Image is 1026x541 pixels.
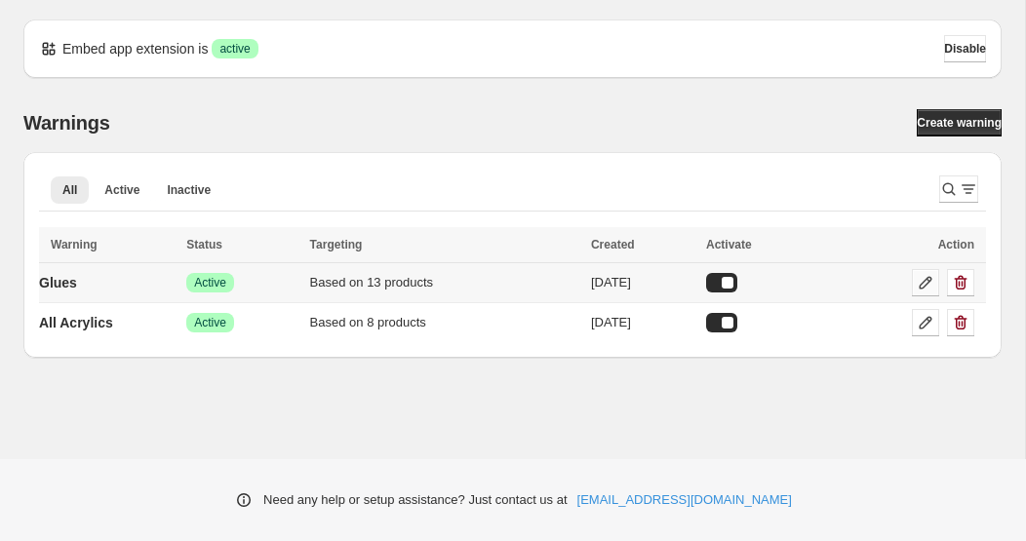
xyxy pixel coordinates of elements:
[104,182,139,198] span: Active
[591,273,694,292] div: [DATE]
[39,267,77,298] a: Glues
[591,313,694,332] div: [DATE]
[219,41,250,57] span: active
[938,238,974,251] span: Action
[186,238,222,251] span: Status
[939,175,978,203] button: Search and filter results
[39,313,113,332] p: All Acrylics
[917,115,1002,131] span: Create warning
[706,238,752,251] span: Activate
[167,182,211,198] span: Inactive
[39,273,77,292] p: Glues
[23,111,110,135] h2: Warnings
[944,35,986,62] button: Disable
[62,182,77,198] span: All
[944,41,986,57] span: Disable
[194,275,226,290] span: Active
[39,307,113,338] a: All Acrylics
[310,313,579,332] div: Based on 8 products
[310,238,363,251] span: Targeting
[577,490,792,510] a: [EMAIL_ADDRESS][DOMAIN_NAME]
[591,238,635,251] span: Created
[62,39,208,58] p: Embed app extension is
[51,238,98,251] span: Warning
[194,315,226,330] span: Active
[310,273,579,292] div: Based on 13 products
[917,109,1002,136] a: Create warning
